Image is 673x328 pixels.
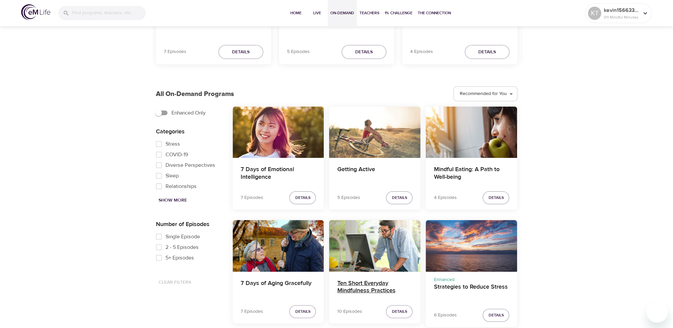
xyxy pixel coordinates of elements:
p: 7 Episodes [241,194,263,201]
p: All On-Demand Programs [156,89,234,99]
h4: Getting Active [287,20,386,35]
p: 10 Episodes [337,308,362,315]
button: 7 Days of Emotional Intelligence [233,107,324,158]
button: Details [289,191,316,204]
span: Single Episode [166,233,200,241]
div: KT [588,7,601,20]
input: Find programs, teachers, etc... [72,6,146,20]
span: On-Demand [330,10,354,17]
img: logo [21,4,50,20]
h4: Getting Active [337,166,412,182]
button: Strategies to Reduce Stress [426,220,517,271]
span: Details [488,312,504,319]
p: 7 Episodes [164,48,186,55]
span: Teachers [360,10,379,17]
span: Details [295,308,310,315]
p: 4 Episodes [434,194,457,201]
button: Getting Active [329,107,420,158]
span: Details [478,48,496,56]
span: Enhanced Only [171,109,206,117]
span: Details [355,48,373,56]
h4: 7 Days of Emotional Intelligence [164,20,263,35]
h4: Strategies to Reduce Stress [434,283,509,299]
p: 911 Mindful Minutes [604,14,639,20]
span: The Connection [418,10,451,17]
p: 4 Episodes [410,48,433,55]
button: Details [386,191,412,204]
button: Details [289,305,316,318]
p: 5 Episodes [287,48,310,55]
span: Details [392,194,407,201]
span: Relationships [166,182,197,190]
button: Details [386,305,412,318]
p: 7 Episodes [241,308,263,315]
span: Details [488,194,504,201]
span: 2 - 5 Episodes [166,243,199,251]
span: Enhanced [434,277,454,283]
span: Diverse Perspectives [166,161,215,169]
button: 7 Days of Aging Gracefully [233,220,324,271]
button: Details [342,45,386,59]
p: Categories [156,127,222,136]
span: Details [392,308,407,315]
span: Live [309,10,325,17]
iframe: Button to launch messaging window [647,302,668,323]
button: Details [483,309,509,322]
span: Home [288,10,304,17]
span: 5+ Episodes [166,254,194,262]
h4: Ten Short Everyday Mindfulness Practices [337,280,412,296]
h4: 7 Days of Emotional Intelligence [241,166,316,182]
span: Details [295,194,310,201]
span: Details [232,48,250,56]
h4: Mindful Eating: A Path to Well-being [434,166,509,182]
button: Show More [156,194,190,207]
span: Show More [159,196,187,205]
span: 1% Challenge [385,10,412,17]
h4: 7 Days of Aging Gracefully [241,280,316,296]
button: Details [483,191,509,204]
h4: Mindful Eating: A Path to Well-being [410,20,509,35]
button: Details [465,45,509,59]
p: 6 Episodes [434,312,457,319]
button: Ten Short Everyday Mindfulness Practices [329,220,420,271]
p: Number of Episodes [156,220,222,229]
p: 5 Episodes [337,194,360,201]
span: COVID-19 [166,151,188,159]
button: Details [218,45,263,59]
button: Mindful Eating: A Path to Well-being [426,107,517,158]
span: Stress [166,140,180,148]
p: kevin1566334619 [604,6,639,14]
span: Sleep [166,172,179,180]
